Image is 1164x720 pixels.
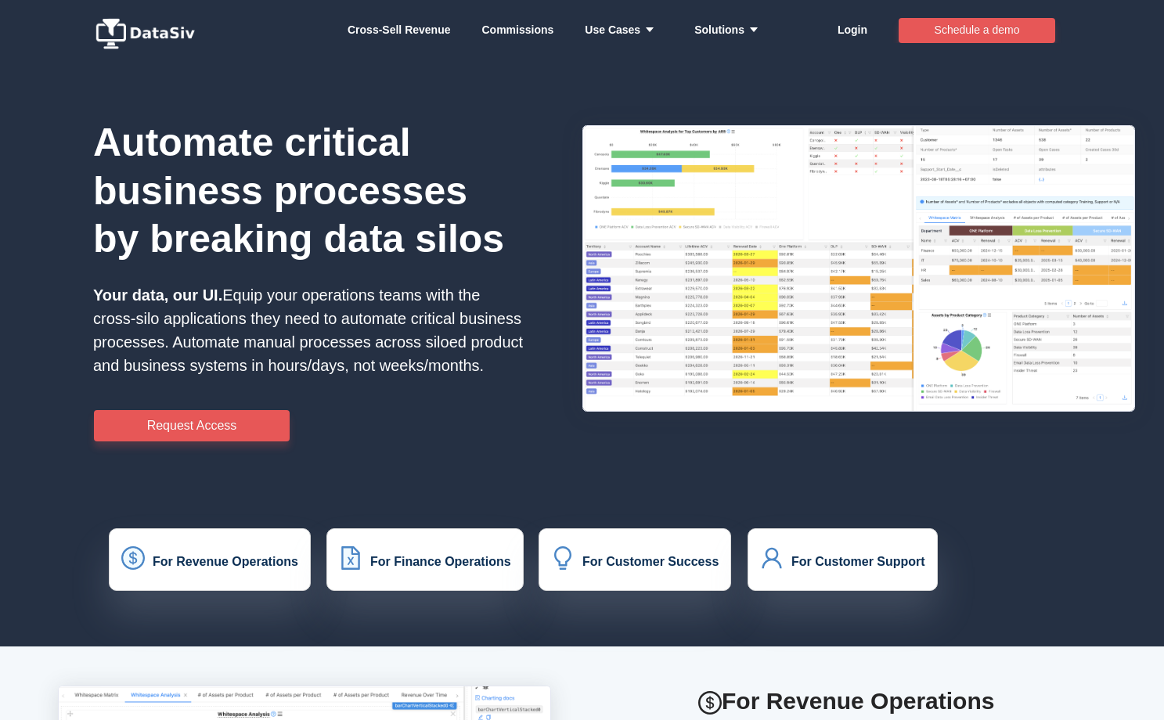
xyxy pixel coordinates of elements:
a: Commissions [482,6,554,53]
strong: Your data, our UI. [93,286,222,304]
h1: Automate critical business processes by breaking data silos [93,119,524,264]
i: icon: caret-down [744,24,759,35]
a: Whitespace [348,6,451,53]
button: Request Access [94,410,290,441]
a: icon: dollarFor Revenue Operations [121,556,298,570]
a: Login [838,6,867,53]
button: icon: file-excelFor Finance Operations [326,528,524,591]
strong: Use Cases [585,23,663,36]
i: icon: dollar [698,691,722,715]
button: icon: userFor Customer Support [748,528,938,591]
strong: Solutions [694,23,767,36]
button: icon: bulbFor Customer Success [539,528,731,591]
a: icon: file-excelFor Finance Operations [339,556,511,570]
span: Equip your operations teams with the cross-silo applications they need to automate critical busin... [93,286,523,374]
button: Schedule a demo [899,18,1055,43]
i: icon: caret-down [640,24,655,35]
button: icon: dollarFor Revenue Operations [109,528,311,591]
h2: For Revenue Operations [698,686,1105,718]
a: icon: bulbFor Customer Success [551,556,719,570]
img: HxQKbKb.png [582,125,1135,412]
a: icon: userFor Customer Support [760,556,925,570]
img: logo [93,18,203,49]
